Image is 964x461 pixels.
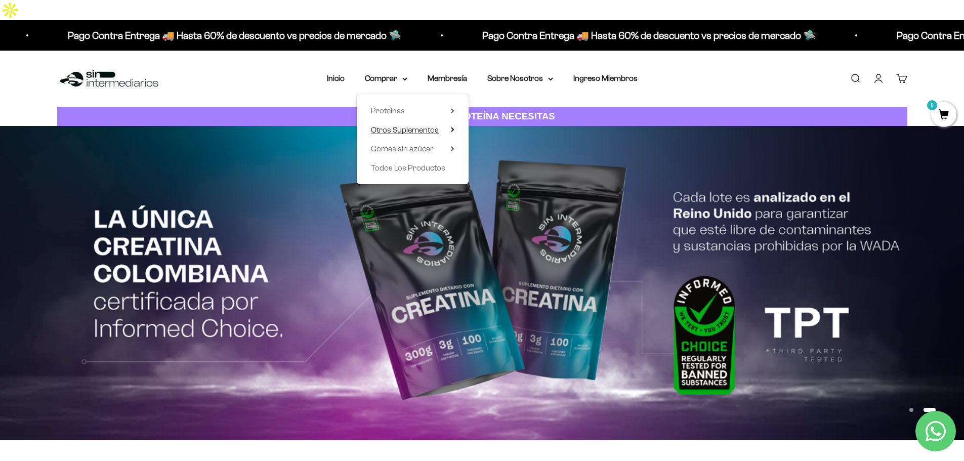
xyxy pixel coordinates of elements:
[371,161,454,175] a: Todos Los Productos
[365,72,407,85] summary: Comprar
[44,27,377,44] p: Pago Contra Entrega 🚚 Hasta 60% de descuento vs precios de mercado 🛸
[931,110,956,121] a: 0
[487,72,553,85] summary: Sobre Nosotros
[428,74,467,82] a: Membresía
[926,99,938,111] mark: 0
[371,104,454,117] summary: Proteínas
[573,74,638,82] a: Ingreso Miembros
[371,144,434,153] span: Gomas sin azúcar
[371,125,439,134] span: Otros Suplementos
[458,27,791,44] p: Pago Contra Entrega 🚚 Hasta 60% de descuento vs precios de mercado 🛸
[371,142,454,155] summary: Gomas sin azúcar
[371,106,405,115] span: Proteínas
[371,123,454,137] summary: Otros Suplementos
[327,74,345,82] a: Inicio
[57,107,907,127] a: CUANTA PROTEÍNA NECESITAS
[371,163,445,172] span: Todos Los Productos
[409,111,555,121] strong: CUANTA PROTEÍNA NECESITAS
